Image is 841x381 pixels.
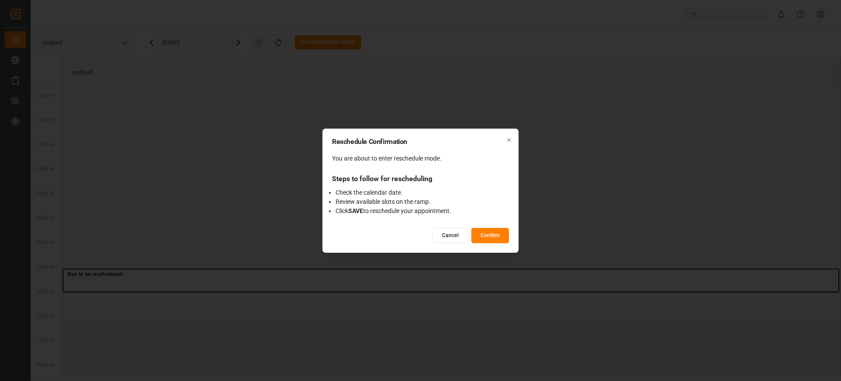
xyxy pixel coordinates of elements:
[471,228,509,243] button: Confirm
[336,206,509,216] li: Click to reschedule your appointment.
[336,188,509,197] li: Check the calendar date.
[432,228,468,243] button: Cancel
[348,207,363,214] strong: SAVE
[336,197,509,206] li: Review available slots on the ramp.
[332,138,509,145] h2: Reschedule Confirmation
[332,154,509,163] div: You are about to enter reschedule mode.
[332,174,509,185] div: Steps to follow for rescheduling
